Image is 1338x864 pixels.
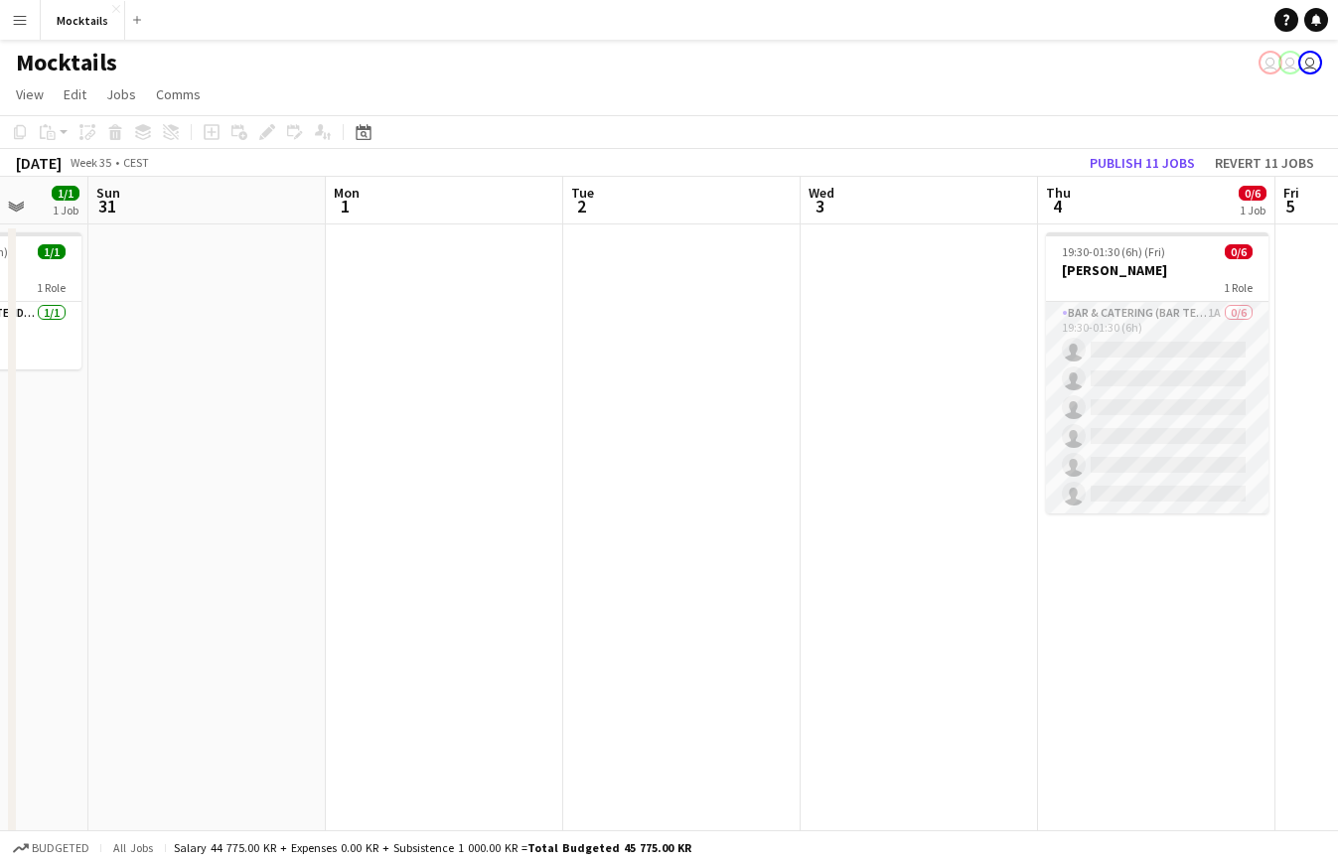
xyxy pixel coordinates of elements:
[52,186,79,201] span: 1/1
[16,48,117,77] h1: Mocktails
[56,81,94,107] a: Edit
[1280,195,1299,217] span: 5
[96,184,120,202] span: Sun
[1278,51,1302,74] app-user-avatar: Hektor Pantas
[1046,302,1268,513] app-card-role: Bar & Catering (Bar Tender)1A0/619:30-01:30 (6h)
[37,280,66,295] span: 1 Role
[1259,51,1282,74] app-user-avatar: Hektor Pantas
[156,85,201,103] span: Comms
[64,85,86,103] span: Edit
[809,184,834,202] span: Wed
[1043,195,1071,217] span: 4
[16,85,44,103] span: View
[123,155,149,170] div: CEST
[38,244,66,259] span: 1/1
[109,840,157,855] span: All jobs
[53,203,78,217] div: 1 Job
[148,81,209,107] a: Comms
[41,1,125,40] button: Mocktails
[527,840,691,855] span: Total Budgeted 45 775.00 KR
[1082,150,1203,176] button: Publish 11 jobs
[1239,186,1266,201] span: 0/6
[16,153,62,173] div: [DATE]
[32,841,89,855] span: Budgeted
[98,81,144,107] a: Jobs
[1224,280,1253,295] span: 1 Role
[1283,184,1299,202] span: Fri
[1240,203,1265,217] div: 1 Job
[93,195,120,217] span: 31
[1225,244,1253,259] span: 0/6
[571,184,594,202] span: Tue
[1046,261,1268,279] h3: [PERSON_NAME]
[568,195,594,217] span: 2
[1062,244,1165,259] span: 19:30-01:30 (6h) (Fri)
[8,81,52,107] a: View
[174,840,691,855] div: Salary 44 775.00 KR + Expenses 0.00 KR + Subsistence 1 000.00 KR =
[334,184,360,202] span: Mon
[10,837,92,859] button: Budgeted
[106,85,136,103] span: Jobs
[1046,232,1268,513] app-job-card: 19:30-01:30 (6h) (Fri)0/6[PERSON_NAME]1 RoleBar & Catering (Bar Tender)1A0/619:30-01:30 (6h)
[1298,51,1322,74] app-user-avatar: Hektor Pantas
[806,195,834,217] span: 3
[1046,184,1071,202] span: Thu
[331,195,360,217] span: 1
[1207,150,1322,176] button: Revert 11 jobs
[66,155,115,170] span: Week 35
